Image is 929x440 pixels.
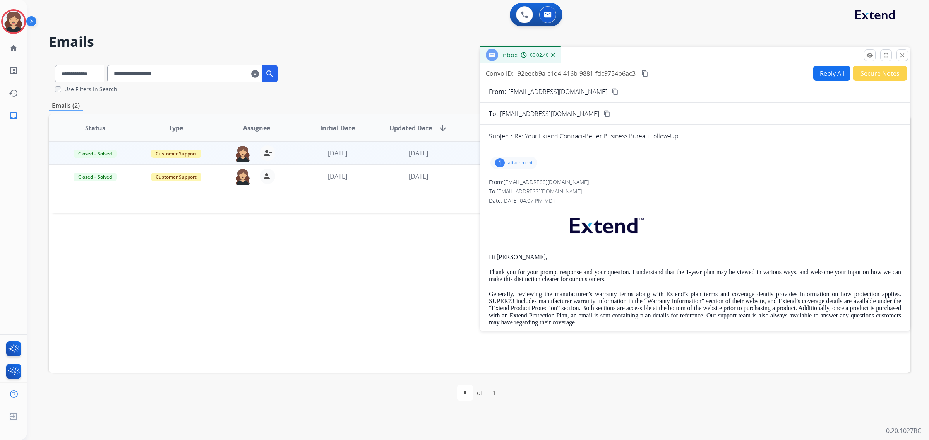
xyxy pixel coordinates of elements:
mat-icon: arrow_downward [438,123,447,133]
span: 00:02:40 [530,52,548,58]
img: avatar [3,11,24,32]
label: Use Filters In Search [64,85,117,93]
p: [EMAIL_ADDRESS][DOMAIN_NAME] [508,87,607,96]
mat-icon: person_remove [263,148,272,158]
span: [DATE] [328,172,347,181]
div: To: [489,188,901,195]
p: 0.20.1027RC [886,426,921,435]
span: Status [85,123,105,133]
span: [EMAIL_ADDRESS][DOMAIN_NAME] [497,188,582,195]
button: Secure Notes [853,66,907,81]
span: [EMAIL_ADDRESS][DOMAIN_NAME] [504,178,589,186]
p: Convo ID: [486,69,514,78]
span: Customer Support [151,150,201,158]
p: attachment [508,160,533,166]
mat-icon: search [265,69,274,78]
mat-icon: home [9,44,18,53]
span: Closed – Solved [74,150,117,158]
div: of [477,388,483,397]
mat-icon: content_copy [641,70,648,77]
span: [EMAIL_ADDRESS][DOMAIN_NAME] [500,109,599,118]
p: Subject: [489,131,512,141]
mat-icon: content_copy [603,110,610,117]
mat-icon: remove_red_eye [866,52,873,59]
mat-icon: history [9,89,18,98]
div: 1 [495,158,505,167]
div: From: [489,178,901,186]
p: Hi [PERSON_NAME], [489,254,901,261]
span: Assignee [243,123,270,133]
img: extend.png [560,208,651,239]
p: Thank you for your prompt response and your question. I understand that the 1-year plan may be vi... [489,269,901,283]
p: From: [489,87,506,96]
mat-icon: inbox [9,111,18,120]
img: agent-avatar [235,169,250,185]
span: 92eecb9a-c1d4-416b-9881-fdc9754b6ac3 [518,69,636,78]
p: Generally, reviewing the manufacturer’s warranty terms along with Extend’s plan terms and coverag... [489,291,901,326]
p: To: [489,109,498,118]
span: [DATE] 04:07 PM MDT [502,197,555,204]
span: [DATE] [409,149,428,157]
mat-icon: list_alt [9,66,18,75]
span: [DATE] [328,149,347,157]
span: Customer Support [151,173,201,181]
mat-icon: person_remove [263,172,272,181]
button: Reply All [813,66,850,81]
span: Type [169,123,183,133]
span: Closed – Solved [74,173,117,181]
mat-icon: content_copy [612,88,619,95]
h2: Emails [49,34,910,49]
div: Date: [489,197,901,205]
span: Inbox [501,51,518,59]
mat-icon: clear [251,69,259,78]
span: Initial Date [320,123,355,133]
img: agent-avatar [235,145,250,162]
span: Updated Date [389,123,432,133]
span: [DATE] [409,172,428,181]
p: Emails (2) [49,101,83,111]
div: 1 [487,385,502,401]
p: Re: Your Extend Contract-Better Business Bureau Follow-Up [514,131,679,141]
mat-icon: fullscreen [883,52,890,59]
mat-icon: close [899,52,906,59]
